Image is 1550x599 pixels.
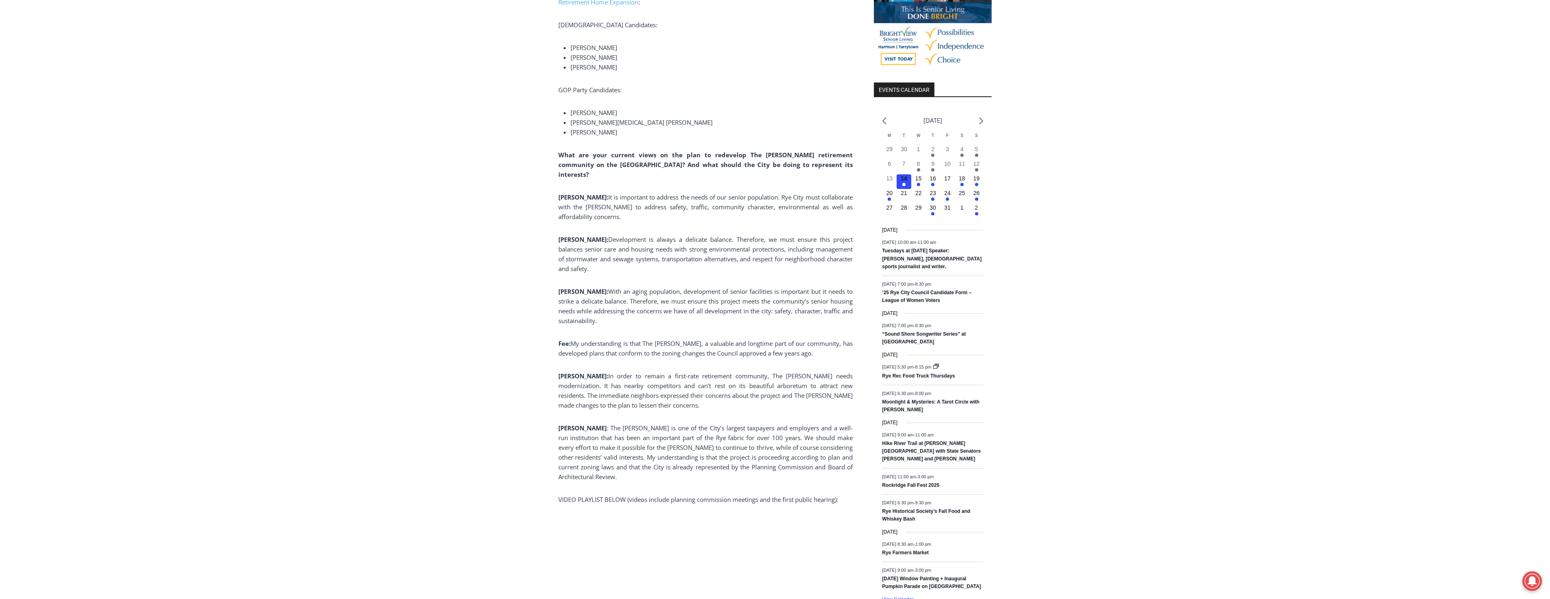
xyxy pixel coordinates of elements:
time: - [882,432,934,437]
button: 19 Has events [969,174,984,189]
span: [DATE] 6:30 pm [882,391,913,395]
button: 1 [955,204,969,218]
span: 9:30 pm [915,500,931,505]
span: [DATE] 9:00 am [882,432,913,437]
time: - [882,365,932,369]
button: 26 Has events [969,189,984,204]
time: 14 [901,175,907,182]
button: 5 Has events [969,145,984,160]
time: 5 [975,146,978,152]
span: T [932,133,934,138]
em: Has events [975,154,978,157]
time: [DATE] [882,419,897,427]
time: 18 [959,175,965,182]
a: [DATE] Window Painting + Inaugural Pumpkin Parade on [GEOGRAPHIC_DATA] [882,576,981,590]
span: 1:00 pm [915,542,931,547]
button: 23 Has events [926,189,940,204]
time: 30 [901,146,907,152]
li: [DATE] [923,115,942,126]
span: S [975,133,978,138]
time: 12 [973,161,980,167]
time: 26 [973,190,980,196]
em: Has events [902,183,906,186]
em: Has events [931,154,934,157]
time: 17 [944,175,951,182]
time: [DATE] [882,351,897,359]
a: Rockridge Fall Fest 2025 [882,482,939,489]
button: 22 [911,189,926,204]
b: [PERSON_NAME] [558,424,607,432]
span: M [888,133,891,138]
b: Fee: [558,339,571,347]
button: 21 [897,189,911,204]
span: 8:00 pm [915,391,931,395]
time: 28 [901,204,907,211]
button: 12 Has events [969,160,984,174]
span: My understanding is that The [PERSON_NAME], a valuable and longtime part of our community, has de... [558,339,853,357]
button: 15 Has events [911,174,926,189]
li: [PERSON_NAME] [571,127,853,137]
button: 2 Has events [969,204,984,218]
button: 25 [955,189,969,204]
span: Intern @ [DOMAIN_NAME] [212,81,376,99]
em: Has events [946,197,949,201]
span: [PERSON_NAME] [571,109,617,117]
b: [PERSON_NAME]: [558,287,608,295]
span: F [946,133,949,138]
time: [DATE] [882,310,897,317]
time: 20 [886,190,893,196]
span: [DATE] 9:00 am [882,568,913,573]
div: Monday [882,132,897,145]
time: 23 [930,190,936,196]
span: It is important to address the needs of our senior population. Rye City must collaborate with the... [558,193,853,221]
time: 10 [944,161,951,167]
span: [DATE] 7:00 pm [882,282,913,286]
time: 15 [915,175,922,182]
em: Has events [888,197,891,201]
time: 13 [886,175,893,182]
time: 31 [944,204,951,211]
span: 3:00 pm [915,568,931,573]
em: Has events [917,183,920,186]
span: [DATE] 5:30 pm [882,365,913,369]
time: 16 [930,175,936,182]
time: [DATE] [882,226,897,234]
span: S [960,133,963,138]
time: 25 [959,190,965,196]
button: 16 Has events [926,174,940,189]
span: [DATE] 11:00 am [882,474,916,479]
time: 6 [888,161,891,167]
span: 3:00 pm [918,474,934,479]
span: [DATE] 8:30 am [882,542,913,547]
time: 21 [901,190,907,196]
button: 7 [897,160,911,174]
p: VIDEO PLAYLIST BELOW (videos include planning commission meetings and the first public hearing): [558,495,853,504]
span: 8:30 pm [915,323,931,328]
a: “Sound Shore Songwriter Series” at [GEOGRAPHIC_DATA] [882,331,966,345]
button: 28 [897,204,911,218]
time: 8 [917,161,920,167]
h2: Events Calendar [874,82,934,96]
time: - [882,500,931,505]
em: Has events [975,197,978,201]
button: 31 [940,204,955,218]
button: 8 Has events [911,160,926,174]
time: 2 [975,204,978,211]
a: Intern @ [DOMAIN_NAME] [195,79,393,101]
span: T [903,133,905,138]
em: Has events [931,168,934,171]
button: 9 Has events [926,160,940,174]
li: [PERSON_NAME] [571,52,853,62]
a: Moonlight & Mysteries: A Tarot Circle with [PERSON_NAME] [882,399,979,413]
button: 27 [882,204,897,218]
button: 20 Has events [882,189,897,204]
button: 10 [940,160,955,174]
em: Has events [931,183,934,186]
em: Has events [931,197,934,201]
span: W [917,133,920,138]
div: Sunday [969,132,984,145]
button: 3 [940,145,955,160]
time: 4 [960,146,964,152]
time: 9 [931,161,934,167]
button: 1 [911,145,926,160]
